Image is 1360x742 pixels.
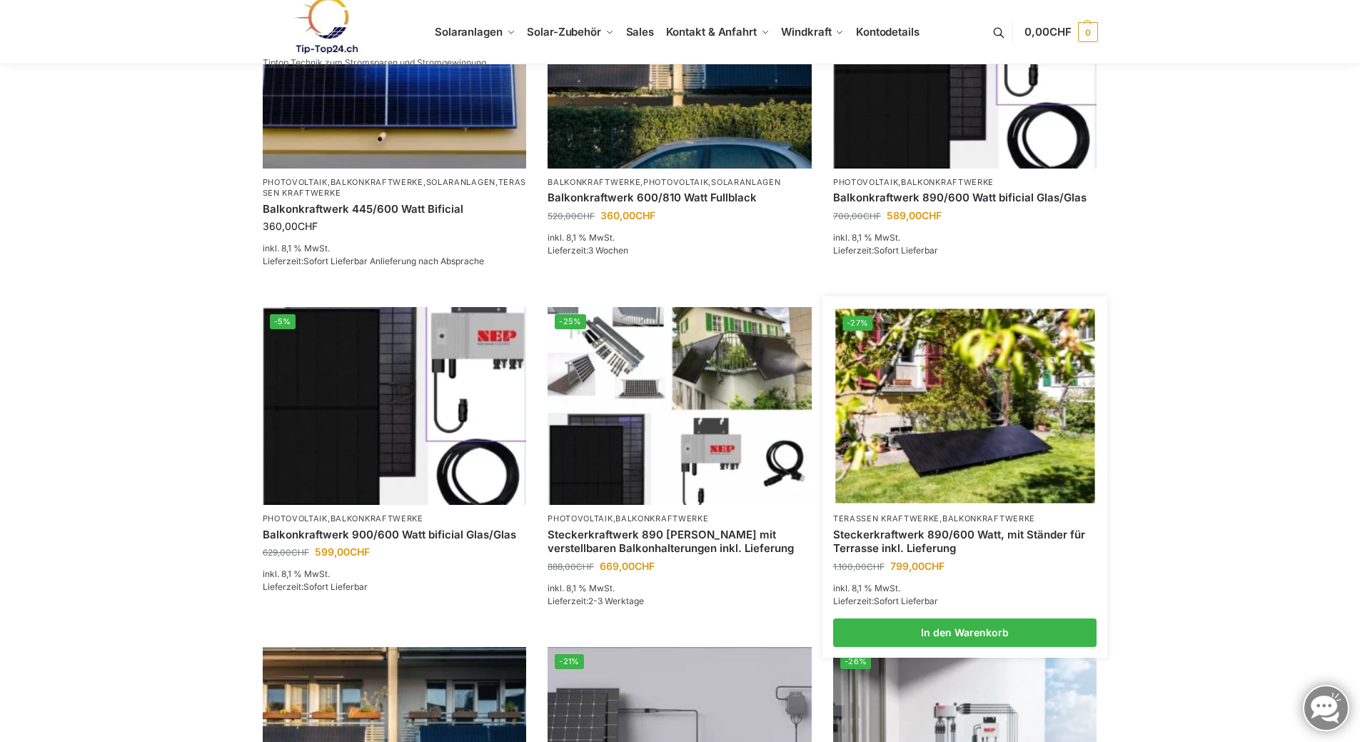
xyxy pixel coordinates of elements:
[548,177,640,187] a: Balkonkraftwerke
[835,309,1094,503] img: Steckerkraftwerk 890/600 Watt, mit Ständer für Terrasse inkl. Lieferung
[548,307,812,505] a: -25%860 Watt Komplett mit Balkonhalterung
[833,191,1097,205] a: Balkonkraftwerk 890/600 Watt bificial Glas/Glas
[291,547,309,558] span: CHF
[643,177,708,187] a: Photovoltaik
[527,25,601,39] span: Solar-Zubehör
[863,211,881,221] span: CHF
[833,177,898,187] a: Photovoltaik
[867,561,885,572] span: CHF
[1024,11,1097,54] a: 0,00CHF 0
[263,547,309,558] bdi: 629,00
[1024,25,1071,39] span: 0,00
[548,513,812,524] p: ,
[303,256,484,266] span: Sofort Lieferbar Anlieferung nach Absprache
[548,307,812,505] img: 860 Watt Komplett mit Balkonhalterung
[298,220,318,232] span: CHF
[263,59,486,67] p: Tiptop Technik zum Stromsparen und Stromgewinnung
[833,231,1097,244] p: inkl. 8,1 % MwSt.
[576,561,594,572] span: CHF
[781,25,831,39] span: Windkraft
[331,177,423,187] a: Balkonkraftwerke
[588,245,628,256] span: 3 Wochen
[263,177,527,199] p: , , ,
[666,25,757,39] span: Kontakt & Anfahrt
[263,220,318,232] bdi: 360,00
[435,25,503,39] span: Solaranlagen
[548,561,594,572] bdi: 888,00
[922,209,942,221] span: CHF
[350,546,370,558] span: CHF
[263,202,527,216] a: Balkonkraftwerk 445/600 Watt Bificial
[615,513,708,523] a: Balkonkraftwerke
[1049,25,1072,39] span: CHF
[833,561,885,572] bdi: 1.100,00
[626,25,655,39] span: Sales
[711,177,780,187] a: Solaranlagen
[600,209,655,221] bdi: 360,00
[548,528,812,556] a: Steckerkraftwerk 890 Watt mit verstellbaren Balkonhalterungen inkl. Lieferung
[833,582,1097,595] p: inkl. 8,1 % MwSt.
[833,596,938,606] span: Lieferzeit:
[600,560,655,572] bdi: 669,00
[1078,22,1098,42] span: 0
[635,209,655,221] span: CHF
[901,177,994,187] a: Balkonkraftwerke
[263,513,527,524] p: ,
[263,528,527,542] a: Balkonkraftwerk 900/600 Watt bificial Glas/Glas
[942,513,1035,523] a: Balkonkraftwerke
[263,177,527,198] a: Terassen Kraftwerke
[588,596,644,606] span: 2-3 Werktage
[856,25,920,39] span: Kontodetails
[577,211,595,221] span: CHF
[548,513,613,523] a: Photovoltaik
[315,546,370,558] bdi: 599,00
[263,307,527,505] a: -5%Bificiales Hochleistungsmodul
[548,177,812,188] p: , ,
[833,618,1097,647] a: In den Warenkorb legen: „Steckerkraftwerk 890/600 Watt, mit Ständer für Terrasse inkl. Lieferung“
[833,177,1097,188] p: ,
[833,513,1097,524] p: ,
[263,568,527,581] p: inkl. 8,1 % MwSt.
[548,596,644,606] span: Lieferzeit:
[635,560,655,572] span: CHF
[263,581,368,592] span: Lieferzeit:
[263,307,527,505] img: Bificiales Hochleistungsmodul
[874,596,938,606] span: Sofort Lieferbar
[548,245,628,256] span: Lieferzeit:
[833,528,1097,556] a: Steckerkraftwerk 890/600 Watt, mit Ständer für Terrasse inkl. Lieferung
[263,256,484,266] span: Lieferzeit:
[887,209,942,221] bdi: 589,00
[833,211,881,221] bdi: 700,00
[548,582,812,595] p: inkl. 8,1 % MwSt.
[303,581,368,592] span: Sofort Lieferbar
[331,513,423,523] a: Balkonkraftwerke
[925,560,945,572] span: CHF
[426,177,495,187] a: Solaranlagen
[548,191,812,205] a: Balkonkraftwerk 600/810 Watt Fullblack
[263,513,328,523] a: Photovoltaik
[548,211,595,221] bdi: 520,00
[833,513,940,523] a: Terassen Kraftwerke
[263,242,527,255] p: inkl. 8,1 % MwSt.
[874,245,938,256] span: Sofort Lieferbar
[263,177,328,187] a: Photovoltaik
[833,245,938,256] span: Lieferzeit:
[890,560,945,572] bdi: 799,00
[835,309,1094,503] a: -27%Steckerkraftwerk 890/600 Watt, mit Ständer für Terrasse inkl. Lieferung
[548,231,812,244] p: inkl. 8,1 % MwSt.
